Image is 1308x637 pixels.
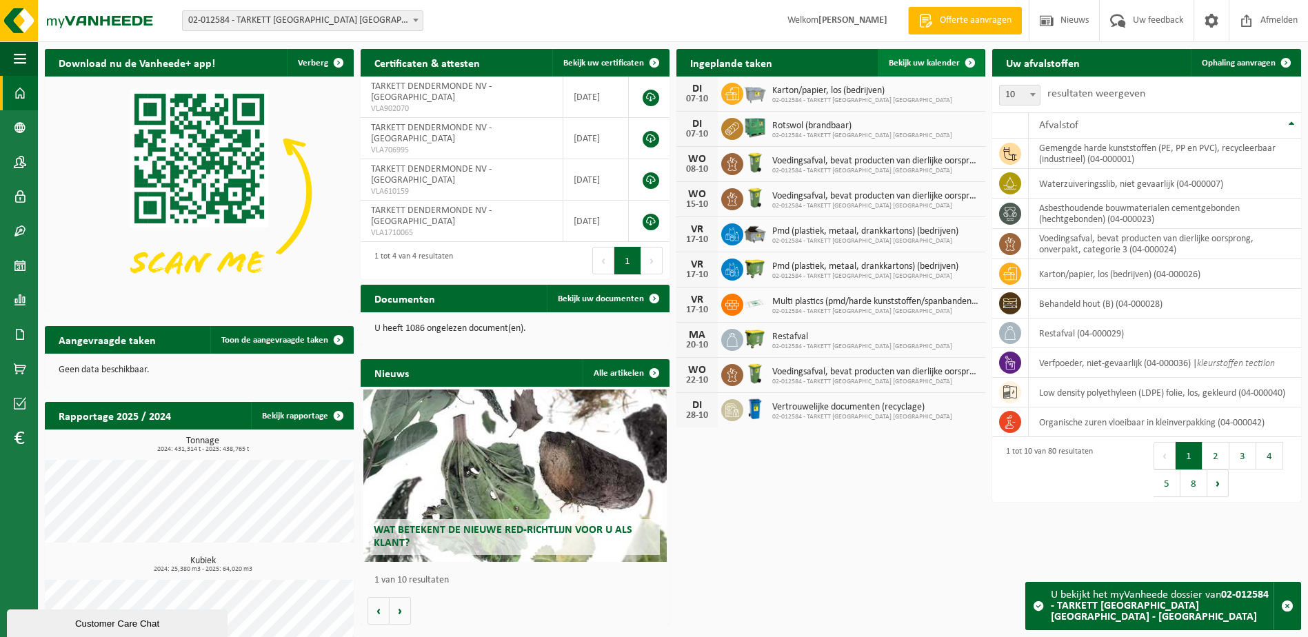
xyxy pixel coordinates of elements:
span: Voedingsafval, bevat producten van dierlijke oorsprong, onverpakt, categorie 3 [772,191,978,202]
a: Bekijk uw documenten [547,285,668,312]
img: WB-1100-HPE-GN-50 [743,256,767,280]
span: Pmd (plastiek, metaal, drankkartons) (bedrijven) [772,226,958,237]
td: organische zuren vloeibaar in kleinverpakking (04-000042) [1029,407,1301,437]
span: Restafval [772,332,952,343]
h2: Documenten [361,285,449,312]
span: TARKETT DENDERMONDE NV - [GEOGRAPHIC_DATA] [371,123,492,144]
span: 02-012584 - TARKETT [GEOGRAPHIC_DATA] [GEOGRAPHIC_DATA] [772,378,978,386]
button: Previous [1154,442,1176,469]
p: 1 van 10 resultaten [374,576,663,585]
div: 22-10 [683,376,711,385]
h2: Ingeplande taken [676,49,786,76]
button: Verberg [287,49,352,77]
span: Karton/papier, los (bedrijven) [772,85,952,97]
img: Download de VHEPlus App [45,77,354,308]
td: low density polyethyleen (LDPE) folie, los, gekleurd (04-000040) [1029,378,1301,407]
a: Ophaling aanvragen [1191,49,1300,77]
span: TARKETT DENDERMONDE NV - [GEOGRAPHIC_DATA] [371,81,492,103]
span: 2024: 25,380 m3 - 2025: 64,020 m3 [52,566,354,573]
span: TARKETT DENDERMONDE NV - [GEOGRAPHIC_DATA] [371,205,492,227]
td: [DATE] [563,159,629,201]
h2: Rapportage 2025 / 2024 [45,402,185,429]
div: VR [683,294,711,305]
span: Vertrouwelijke documenten (recyclage) [772,402,952,413]
span: 02-012584 - TARKETT [GEOGRAPHIC_DATA] [GEOGRAPHIC_DATA] [772,413,952,421]
span: Voedingsafval, bevat producten van dierlijke oorsprong, onverpakt, categorie 3 [772,367,978,378]
div: U bekijkt het myVanheede dossier van [1051,583,1274,629]
div: 20-10 [683,341,711,350]
div: WO [683,154,711,165]
span: Bekijk uw documenten [558,294,644,303]
div: 28-10 [683,411,711,421]
span: TARKETT DENDERMONDE NV - [GEOGRAPHIC_DATA] [371,164,492,185]
td: gemengde harde kunststoffen (PE, PP en PVC), recycleerbaar (industrieel) (04-000001) [1029,139,1301,169]
iframe: chat widget [7,607,230,637]
td: waterzuiveringsslib, niet gevaarlijk (04-000007) [1029,169,1301,199]
div: WO [683,189,711,200]
a: Bekijk uw kalender [878,49,984,77]
h2: Certificaten & attesten [361,49,494,76]
div: VR [683,259,711,270]
a: Toon de aangevraagde taken [210,326,352,354]
button: Volgende [390,597,411,625]
img: WB-5000-GAL-GY-01 [743,221,767,245]
a: Bekijk uw certificaten [552,49,668,77]
img: WB-2500-GAL-GY-01 [743,81,767,104]
span: Ophaling aanvragen [1202,59,1276,68]
span: 02-012584 - TARKETT [GEOGRAPHIC_DATA] [GEOGRAPHIC_DATA] [772,97,952,105]
div: DI [683,83,711,94]
img: WB-1100-HPE-GN-50 [743,327,767,350]
span: 02-012584 - TARKETT DENDERMONDE NV - DENDERMONDE [183,11,423,30]
span: 02-012584 - TARKETT DENDERMONDE NV - DENDERMONDE [182,10,423,31]
button: 2 [1203,442,1229,469]
span: Bekijk uw kalender [889,59,960,68]
div: 17-10 [683,235,711,245]
span: 02-012584 - TARKETT [GEOGRAPHIC_DATA] [GEOGRAPHIC_DATA] [772,237,958,245]
img: WB-0140-HPE-GN-50 [743,186,767,210]
h2: Nieuws [361,359,423,386]
button: 8 [1180,469,1207,497]
button: Previous [592,247,614,274]
button: 5 [1154,469,1180,497]
div: 17-10 [683,305,711,315]
span: VLA610159 [371,186,552,197]
td: behandeld hout (B) (04-000028) [1029,289,1301,318]
span: 10 [999,85,1040,105]
img: WB-0140-HPE-GN-50 [743,151,767,174]
td: asbesthoudende bouwmaterialen cementgebonden (hechtgebonden) (04-000023) [1029,199,1301,229]
div: WO [683,365,711,376]
a: Bekijk rapportage [251,402,352,429]
div: VR [683,224,711,235]
td: [DATE] [563,118,629,159]
div: MA [683,330,711,341]
h3: Kubiek [52,556,354,573]
p: Geen data beschikbaar. [59,365,340,375]
label: resultaten weergeven [1047,88,1145,99]
span: VLA706995 [371,145,552,156]
img: LP-SK-00500-LPE-16 [743,292,767,315]
div: 15-10 [683,200,711,210]
span: 02-012584 - TARKETT [GEOGRAPHIC_DATA] [GEOGRAPHIC_DATA] [772,132,952,140]
span: Afvalstof [1039,120,1078,131]
td: [DATE] [563,201,629,242]
button: 1 [614,247,641,274]
span: 02-012584 - TARKETT [GEOGRAPHIC_DATA] [GEOGRAPHIC_DATA] [772,343,952,351]
td: verfpoeder, niet-gevaarlijk (04-000036) | [1029,348,1301,378]
td: [DATE] [563,77,629,118]
td: karton/papier, los (bedrijven) (04-000026) [1029,259,1301,289]
i: kleurstoffen tectilon [1197,358,1275,369]
td: restafval (04-000029) [1029,318,1301,348]
span: 2024: 431,314 t - 2025: 438,765 t [52,446,354,453]
div: 1 tot 4 van 4 resultaten [368,245,453,276]
div: 07-10 [683,94,711,104]
button: Vorige [368,597,390,625]
a: Wat betekent de nieuwe RED-richtlijn voor u als klant? [363,390,666,562]
span: Offerte aanvragen [936,14,1015,28]
span: Toon de aangevraagde taken [221,336,328,345]
span: Rotswol (brandbaar) [772,121,952,132]
span: 10 [1000,85,1040,105]
p: U heeft 1086 ongelezen document(en). [374,324,656,334]
button: 1 [1176,442,1203,469]
span: VLA1710065 [371,228,552,239]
